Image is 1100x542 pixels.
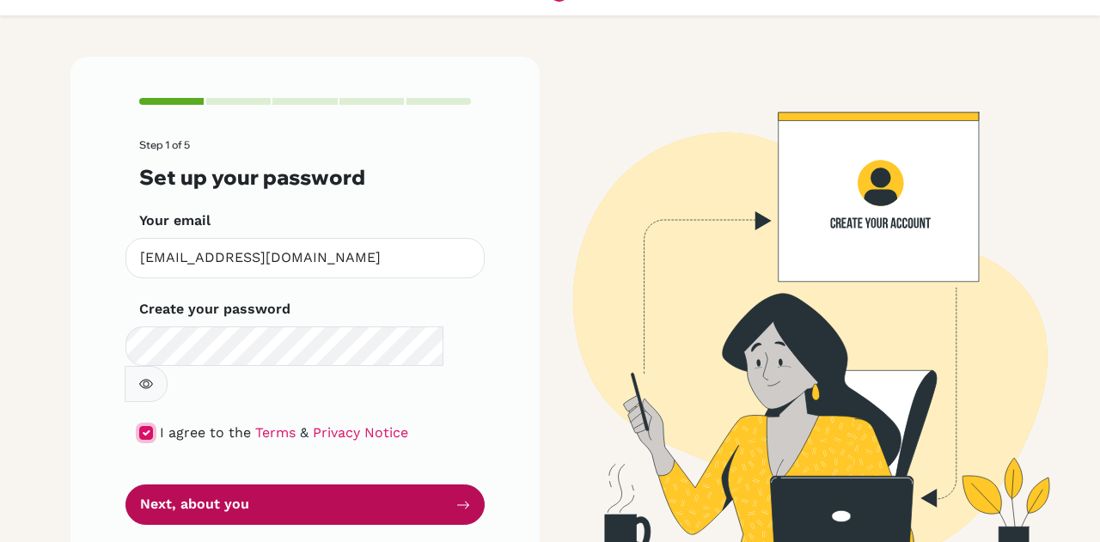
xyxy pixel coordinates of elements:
a: Privacy Notice [313,424,408,441]
span: & [300,424,309,441]
span: Step 1 of 5 [139,138,190,151]
label: Create your password [139,299,290,320]
button: Next, about you [125,484,485,525]
label: Your email [139,210,211,231]
a: Terms [255,424,296,441]
span: I agree to the [160,424,251,441]
input: Insert your email* [125,238,485,278]
h3: Set up your password [139,165,471,190]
